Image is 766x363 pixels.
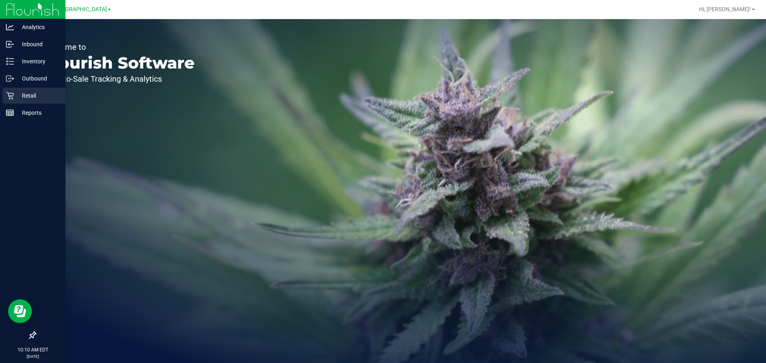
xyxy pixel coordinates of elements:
[14,108,62,118] p: Reports
[14,39,62,49] p: Inbound
[43,75,195,83] p: Seed-to-Sale Tracking & Analytics
[4,346,62,353] p: 10:10 AM EDT
[6,40,14,48] inline-svg: Inbound
[43,43,195,51] p: Welcome to
[6,57,14,65] inline-svg: Inventory
[14,22,62,32] p: Analytics
[14,91,62,100] p: Retail
[6,92,14,100] inline-svg: Retail
[14,57,62,66] p: Inventory
[43,55,195,71] p: Flourish Software
[52,6,107,13] span: [GEOGRAPHIC_DATA]
[8,299,32,323] iframe: Resource center
[699,6,751,12] span: Hi, [PERSON_NAME]!
[6,109,14,117] inline-svg: Reports
[4,353,62,359] p: [DATE]
[14,74,62,83] p: Outbound
[6,23,14,31] inline-svg: Analytics
[6,75,14,82] inline-svg: Outbound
